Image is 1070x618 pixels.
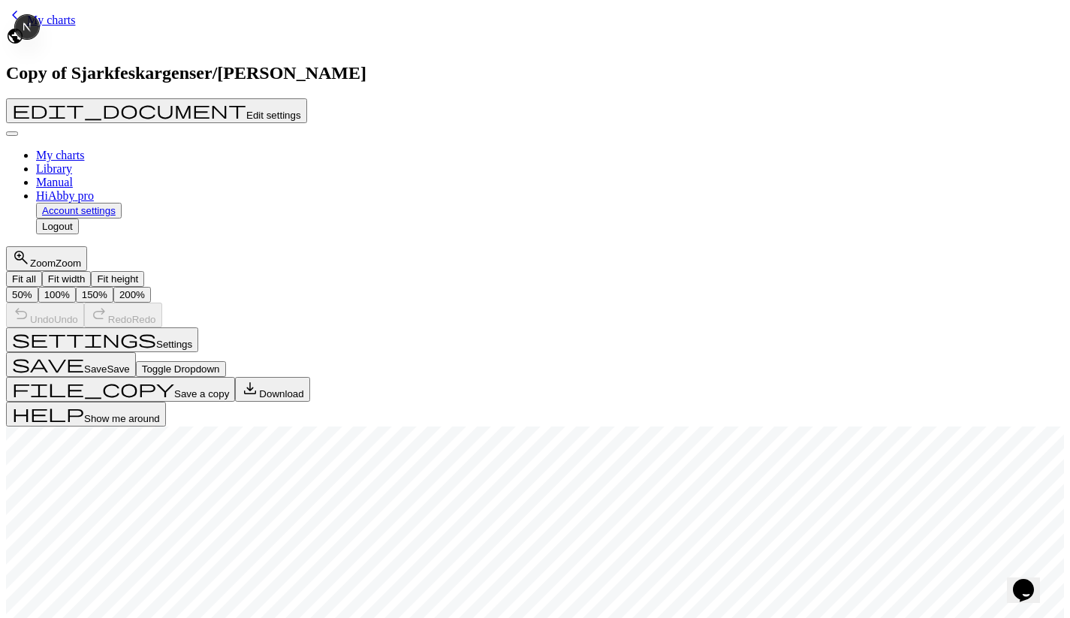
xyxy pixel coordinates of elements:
[42,271,92,287] button: Fit width
[6,303,84,327] button: UndoUndo
[12,402,84,424] span: help
[12,328,156,349] span: settings
[42,221,73,232] a: Logout
[6,5,24,26] span: keyboard_arrow_left
[12,247,30,268] span: zoom_in
[12,353,84,374] span: save
[30,258,56,269] span: Zoom
[78,189,94,202] span: pro
[1007,558,1055,603] iframe: chat widget
[6,271,42,287] button: Fit all
[76,287,113,303] button: 150%
[54,314,78,325] span: Undo
[156,339,192,350] span: Settings
[241,378,259,399] span: save_alt
[27,14,75,26] span: My charts
[91,271,144,287] button: Fit height
[84,303,162,327] button: RedoRedo
[6,352,136,377] button: SaveSave
[6,327,198,352] button: SettingsSettings
[36,176,73,188] a: Manual
[12,378,174,399] span: file_copy
[6,26,24,47] span: public
[6,131,18,136] button: Toggle navigation
[107,363,129,375] span: Save
[30,314,54,325] span: Undo
[132,314,156,325] span: Redo
[6,14,75,26] a: My charts
[12,99,246,120] span: edit_document
[36,162,72,175] a: Library
[142,363,220,375] span: Toggle Dropdown
[12,330,156,348] i: Settings
[36,189,94,202] a: HiAbby pro
[136,361,226,377] button: Toggle Dropdown
[6,98,307,123] button: Edit settings
[246,110,301,121] span: Edit settings
[90,303,108,324] span: redo
[84,363,107,375] span: Save
[113,287,151,303] button: 200%
[6,63,1064,83] h2: Copy of Sjarkfeskargenser / [PERSON_NAME]
[6,246,87,271] button: ZoomZoom
[108,314,132,325] span: Redo
[36,149,84,161] a: My charts
[6,287,38,303] button: 50%
[12,303,30,324] span: undo
[38,287,76,303] button: 100%
[235,377,309,402] button: Download
[42,205,116,216] a: Account settings
[84,413,160,424] span: Show me around
[6,402,166,427] button: Show me around
[6,377,235,402] button: Save a copy
[56,258,81,269] span: Zoom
